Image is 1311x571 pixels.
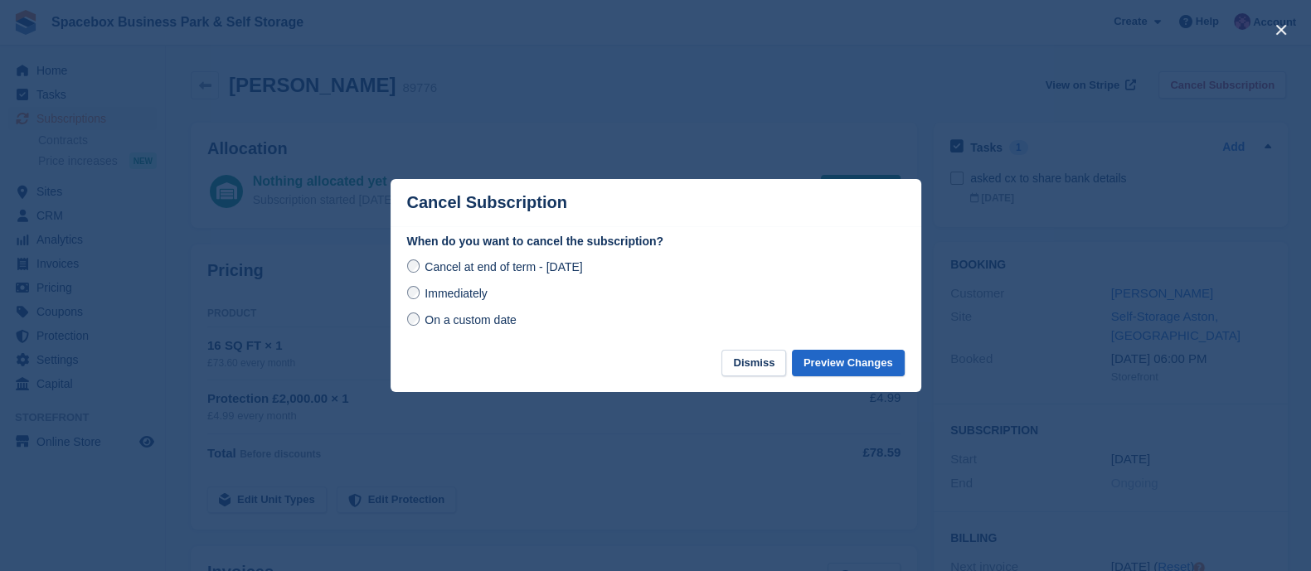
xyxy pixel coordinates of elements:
label: When do you want to cancel the subscription? [407,233,905,250]
p: Cancel Subscription [407,193,567,212]
input: Immediately [407,286,420,299]
button: Dismiss [721,350,786,377]
button: close [1268,17,1294,43]
span: Immediately [425,287,487,300]
span: On a custom date [425,313,517,327]
button: Preview Changes [792,350,905,377]
input: On a custom date [407,312,420,326]
span: Cancel at end of term - [DATE] [425,260,582,273]
input: Cancel at end of term - [DATE] [407,259,420,273]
